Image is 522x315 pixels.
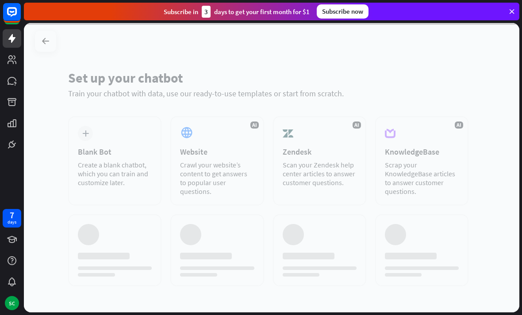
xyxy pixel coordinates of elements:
div: SC [5,296,19,310]
div: 3 [202,6,211,18]
div: Subscribe in days to get your first month for $1 [164,6,310,18]
div: days [8,219,16,225]
div: 7 [10,211,14,219]
a: 7 days [3,209,21,228]
div: Subscribe now [317,4,368,19]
